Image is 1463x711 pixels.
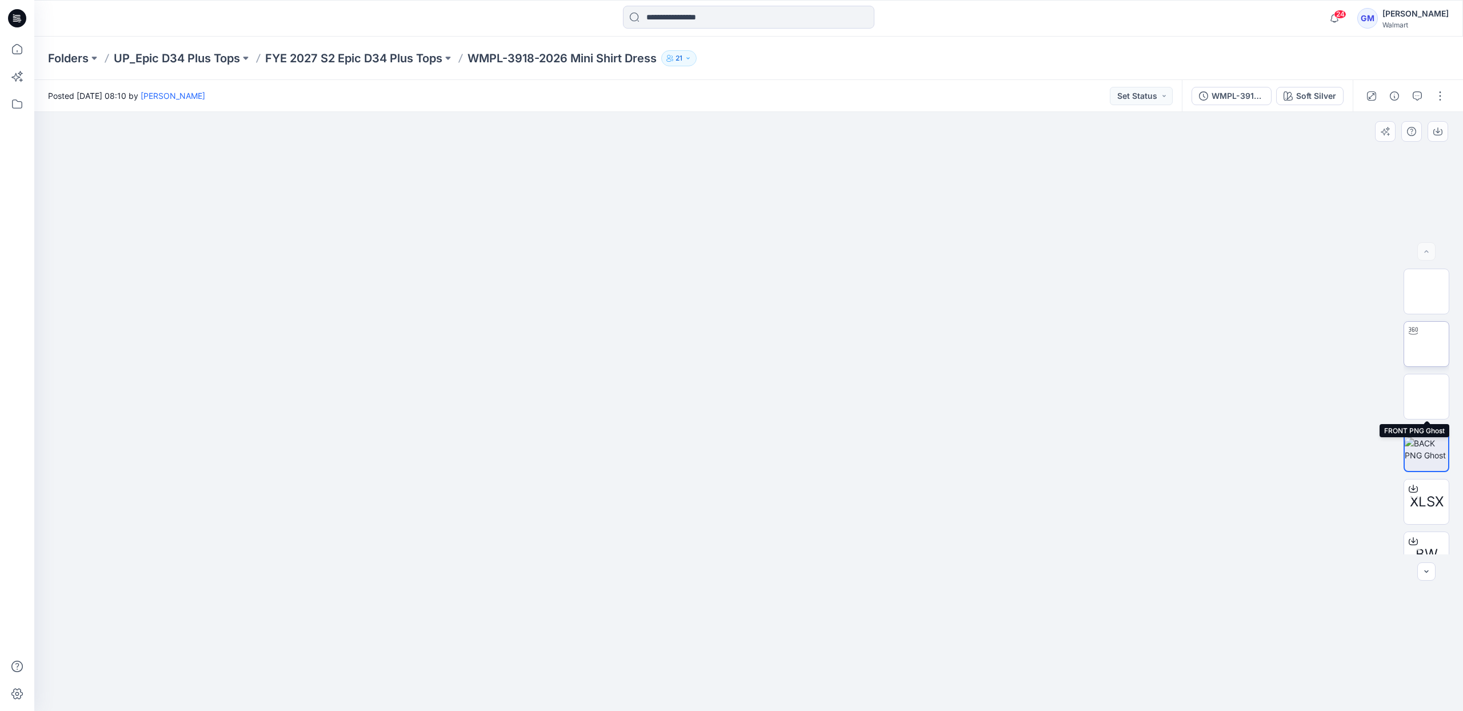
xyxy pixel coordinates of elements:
div: WMPL-3918-2026_Rev2_Mini Shirt Dress_Full Colorway [1212,90,1264,102]
div: Soft Silver [1296,90,1336,102]
div: Walmart [1382,21,1449,29]
button: Soft Silver [1276,87,1344,105]
span: BW [1416,544,1438,565]
a: Folders [48,50,89,66]
div: GM [1357,8,1378,29]
button: Details [1385,87,1404,105]
img: BACK PNG Ghost [1405,437,1448,461]
a: UP_Epic D34 Plus Tops [114,50,240,66]
p: WMPL-3918-2026 Mini Shirt Dress [467,50,657,66]
p: 21 [675,52,682,65]
div: [PERSON_NAME] [1382,7,1449,21]
span: XLSX [1410,492,1444,512]
span: Posted [DATE] 08:10 by [48,90,205,102]
button: 21 [661,50,697,66]
span: 24 [1334,10,1346,19]
a: [PERSON_NAME] [141,91,205,101]
button: WMPL-3918-2026_Rev2_Mini Shirt Dress_Full Colorway [1192,87,1272,105]
a: FYE 2027 S2 Epic D34 Plus Tops [265,50,442,66]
